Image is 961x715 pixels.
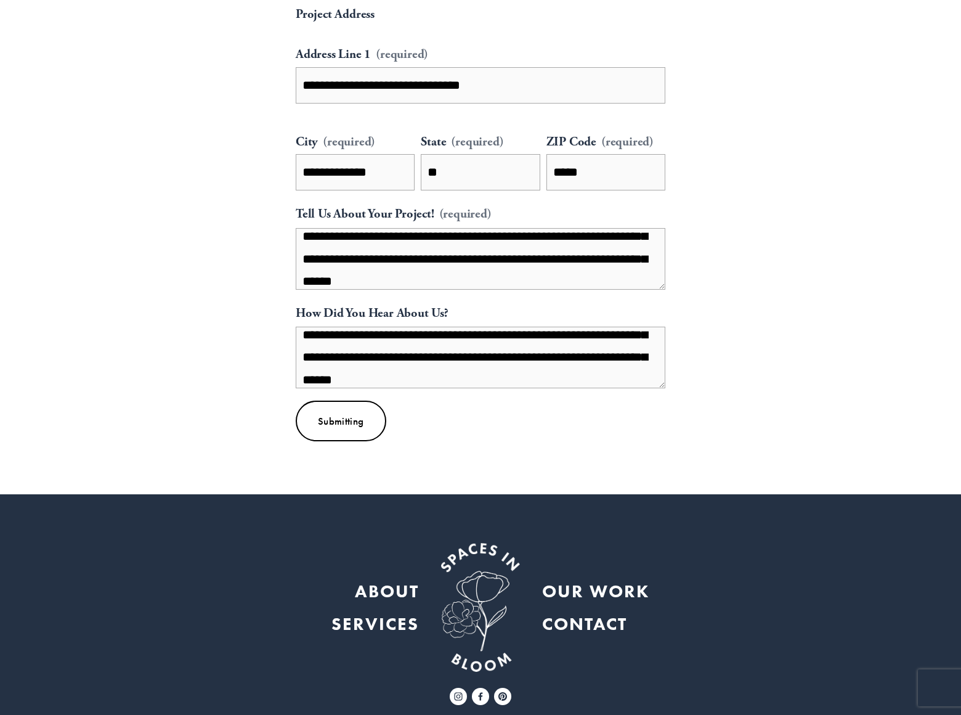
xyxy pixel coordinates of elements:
div: Address Line 1 [296,43,665,67]
span: (required) [601,136,654,148]
a: Instagram [450,688,467,705]
a: Facebook [472,688,489,705]
span: (required) [376,48,428,60]
div: City [296,131,415,155]
button: SubmittingSubmitting [296,401,386,441]
a: SERVICES [331,608,419,640]
span: (required) [439,203,492,226]
span: How Did You Hear About Us? [296,302,448,325]
div: State [421,131,540,155]
a: OUR WORK [542,575,649,608]
input: ZIP Code [546,154,665,190]
strong: ABOUT [355,580,419,602]
a: ABOUT [355,575,419,608]
span: Tell Us About Your Project! [296,203,434,226]
strong: CONTACT [542,613,627,635]
span: (required) [323,136,375,148]
a: CONTACT [542,608,627,640]
input: State [421,154,540,190]
input: Address Line 1 [296,67,665,104]
span: (required) [451,136,503,148]
span: Submitting [318,415,363,428]
a: Pinterest [494,688,511,705]
div: ZIP Code [546,131,665,155]
input: City [296,154,415,190]
strong: OUR WORK [542,580,649,602]
strong: SERVICES [331,613,419,635]
span: Project Address [296,3,375,26]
